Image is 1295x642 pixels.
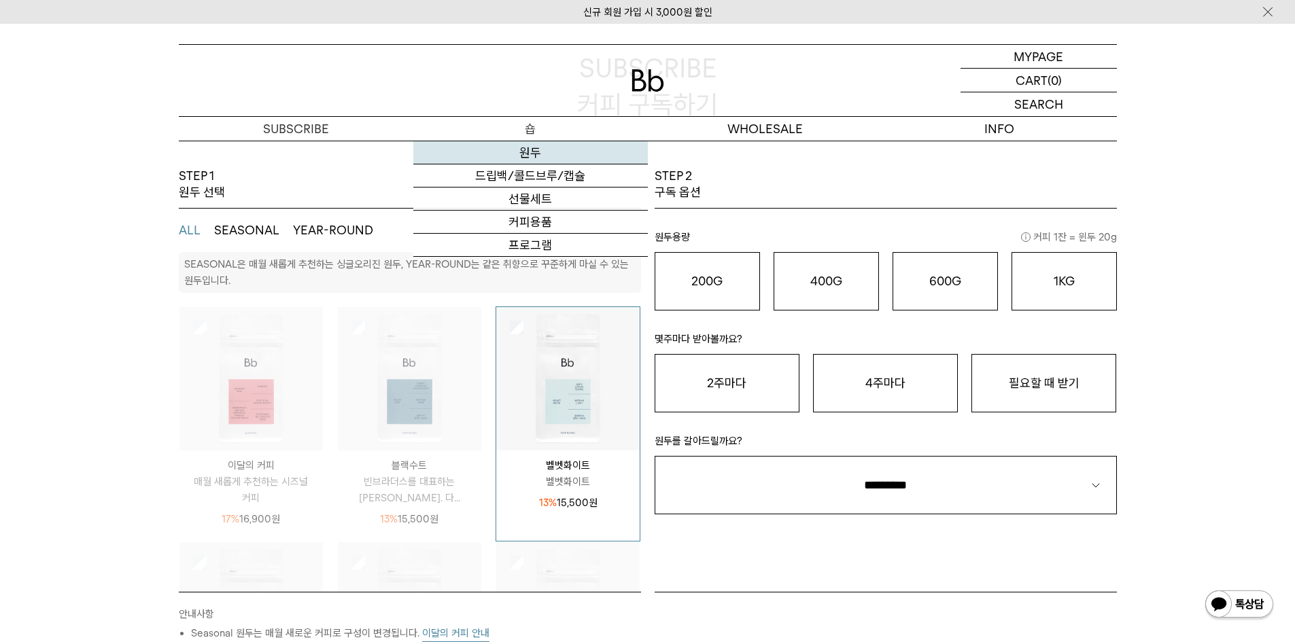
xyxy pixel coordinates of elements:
[1016,69,1048,92] p: CART
[179,168,225,201] p: STEP 1 원두 선택
[774,252,879,310] button: 400G
[583,6,712,18] a: 신규 회원 가입 시 3,000원 할인
[496,474,640,490] p: 벨벳화이트
[496,307,640,450] img: 상품이미지
[179,457,323,474] p: 이달의 커피
[184,258,629,287] p: SEASONAL은 매월 새롭게 추천하는 싱글오리진 원두, YEAR-ROUND는 같은 취향으로 꾸준하게 마실 수 있는 원두입니다.
[1054,274,1075,288] o: 1KG
[882,117,1117,141] p: INFO
[1012,252,1117,310] button: 1KG
[413,164,648,188] a: 드립백/콜드브루/캡슐
[338,457,481,474] p: 블랙수트
[539,497,557,509] span: 13%
[655,331,1117,354] p: 몇주마다 받아볼까요?
[813,354,958,412] button: 4주마다
[380,513,398,525] span: 13%
[293,222,373,238] button: YEAR-ROUND
[691,274,723,288] o: 200G
[179,117,413,141] a: SUBSCRIBE
[1048,69,1062,92] p: (0)
[539,495,598,511] p: 15,500
[214,222,279,238] button: SEASONAL
[179,474,323,506] p: 매월 새롭게 추천하는 시즈널 커피
[222,511,280,527] p: 16,900
[271,513,280,525] span: 원
[413,234,648,257] a: 프로그램
[338,474,481,506] p: 빈브라더스를 대표하는 [PERSON_NAME]. 다...
[496,457,640,474] p: 벨벳화이트
[413,141,648,164] a: 원두
[655,168,701,201] p: STEP 2 구독 옵션
[1014,45,1063,68] p: MYPAGE
[1021,229,1117,245] span: 커피 1잔 = 윈두 20g
[179,222,201,238] button: ALL
[589,497,598,509] span: 원
[929,274,961,288] o: 600G
[430,513,438,525] span: 원
[413,117,648,141] a: 숍
[893,252,998,310] button: 600G
[648,117,882,141] p: WHOLESALE
[413,188,648,211] a: 선물세트
[655,252,760,310] button: 200G
[971,354,1116,412] button: 필요할 때 받기
[961,69,1117,92] a: CART (0)
[655,354,799,412] button: 2주마다
[179,606,641,625] p: 안내사항
[222,513,239,525] span: 17%
[655,433,1117,456] p: 원두를 갈아드릴까요?
[413,211,648,234] a: 커피용품
[810,274,842,288] o: 400G
[961,45,1117,69] a: MYPAGE
[338,307,481,450] img: 상품이미지
[191,625,641,642] li: Seasonal 원두는 매월 새로운 커피로 구성이 변경됩니다.
[1204,589,1275,622] img: 카카오톡 채널 1:1 채팅 버튼
[632,69,664,92] img: 로고
[655,229,1117,252] p: 원두용량
[1014,92,1063,116] p: SEARCH
[179,307,323,450] img: 상품이미지
[380,511,438,527] p: 15,500
[422,625,489,642] button: 이달의 커피 안내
